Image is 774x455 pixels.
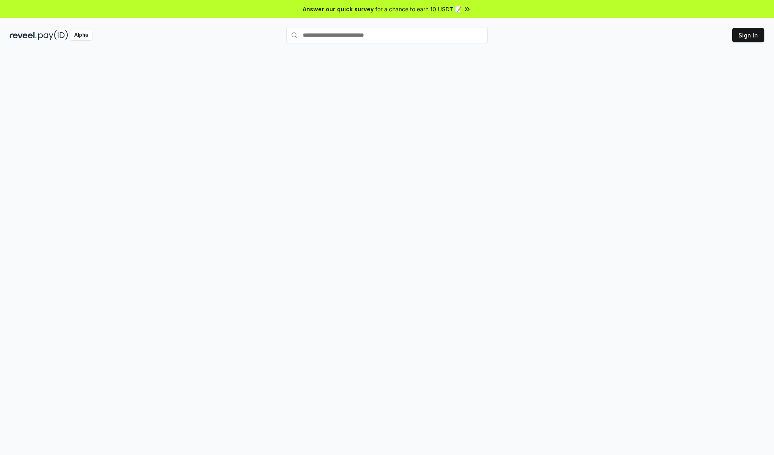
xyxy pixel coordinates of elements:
span: for a chance to earn 10 USDT 📝 [375,5,462,13]
span: Answer our quick survey [303,5,374,13]
img: pay_id [38,30,68,40]
div: Alpha [70,30,92,40]
button: Sign In [732,28,764,42]
img: reveel_dark [10,30,37,40]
